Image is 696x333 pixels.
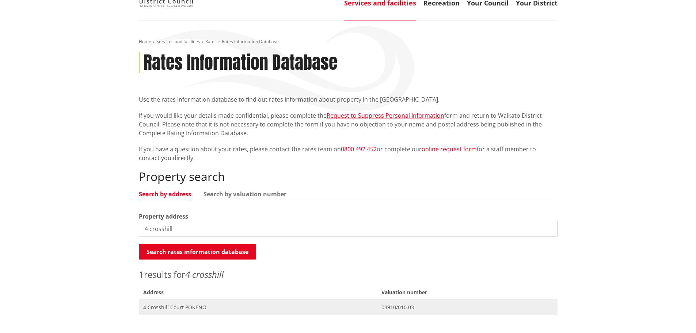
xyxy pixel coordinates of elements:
span: 4 Crosshill Court POKENO [143,304,373,311]
input: e.g. Duke Street NGARUAWAHIA [139,221,558,237]
span: Address [139,285,377,300]
a: Search by valuation number [204,191,286,197]
a: Search by address [139,191,191,197]
a: 0800 492 452 [341,145,377,153]
p: If you have a question about your rates, please contact the rates team on or complete our for a s... [139,145,558,162]
p: Use the rates information database to find out rates information about property in the [GEOGRAPHI... [139,95,558,104]
iframe: Messenger Launcher [662,302,689,329]
h2: Property search [139,170,558,183]
h1: Rates Information Database [144,52,337,73]
p: If you would like your details made confidential, please complete the form and return to Waikato ... [139,111,558,137]
p: results for [139,268,558,281]
button: Search rates information database [139,244,256,260]
a: Services and facilities [156,38,200,45]
em: 4 crosshill [185,268,224,280]
label: Property address [139,212,188,221]
nav: breadcrumb [139,39,558,45]
span: 1 [139,268,144,280]
span: 03910/010.03 [381,304,553,311]
a: Rates [205,38,217,45]
span: Rates Information Database [222,38,279,45]
a: online request form [422,145,477,153]
span: Valuation number [377,285,558,300]
a: Home [139,38,151,45]
a: Request to Suppress Personal Information [327,111,444,120]
a: 4 Crosshill Court POKENO 03910/010.03 [139,300,558,315]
